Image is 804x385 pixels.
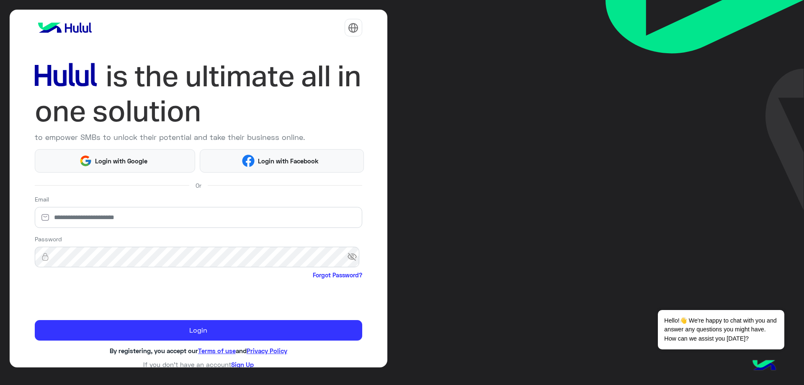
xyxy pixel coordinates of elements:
span: Or [196,181,201,190]
button: Login [35,320,362,341]
span: visibility_off [347,250,362,265]
span: Login with Facebook [255,156,322,166]
a: Forgot Password? [313,271,362,279]
span: Login with Google [92,156,151,166]
img: Facebook [242,155,255,167]
img: hululLoginTitle_EN.svg [35,59,362,129]
label: Email [35,195,49,204]
a: Terms of use [198,347,236,354]
span: Hello!👋 We're happy to chat with you and answer any questions you might have. How can we assist y... [658,310,784,349]
img: logo [35,19,95,36]
img: email [35,213,56,222]
span: By registering, you accept our [110,347,198,354]
img: Google [79,155,92,167]
iframe: reCAPTCHA [35,281,162,314]
img: tab [348,23,358,33]
h6: If you don’t have an account [35,361,362,368]
img: hulul-logo.png [750,351,779,381]
button: Login with Facebook [200,149,363,172]
button: Login with Google [35,149,196,172]
span: and [236,347,247,354]
p: to empower SMBs to unlock their potential and take their business online. [35,132,362,143]
a: Sign Up [231,361,254,368]
img: lock [35,253,56,261]
a: Privacy Policy [247,347,287,354]
label: Password [35,235,62,243]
